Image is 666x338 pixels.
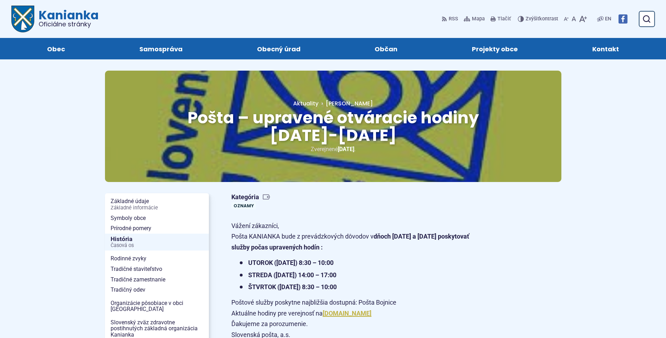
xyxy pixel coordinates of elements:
span: Základné informácie [111,205,203,211]
button: Zmenšiť veľkosť písma [562,12,570,26]
a: Projekty obce [442,38,548,59]
span: Tlačiť [497,16,511,22]
a: Obec [17,38,95,59]
span: Základné údaje [111,196,203,213]
a: Aktuality [293,99,318,108]
a: Tradičné staviteľstvo [105,264,209,274]
a: Oznamy [231,202,256,209]
strong: UTOROK ([DATE]) 8:30 – 10:00 [248,259,334,266]
span: Organizácie pôsobiace v obci [GEOGRAPHIC_DATA] [111,298,203,314]
a: Občan [345,38,428,59]
span: Tradičný odev [111,285,203,295]
a: HistóriaČasová os [105,234,209,251]
strong: ŠTVRTOK ( [248,283,337,291]
a: [PERSON_NAME] [318,99,373,108]
a: Tradičné zamestnanie [105,274,209,285]
span: Symboly obce [111,213,203,223]
img: Prejsť na domovskú stránku [11,6,34,32]
span: Projekty obce [472,38,518,59]
span: Kontakt [592,38,619,59]
span: Mapa [472,15,485,23]
span: Prírodné pomery [111,223,203,234]
a: Organizácie pôsobiace v obci [GEOGRAPHIC_DATA] [105,298,209,314]
span: Obec [47,38,65,59]
p: Zverejnené . [127,144,539,154]
strong: STREDA ([DATE]) 14:00 – 17:00 [248,271,336,279]
button: Tlačiť [489,12,512,26]
span: Kanianka [34,9,99,27]
a: Základné údajeZákladné informácie [105,196,209,213]
span: kontrast [526,16,558,22]
a: Symboly obce [105,213,209,223]
span: Kategória [231,193,270,201]
span: História [111,234,203,251]
strong: [DATE]) 8:30 – 10:00 [279,283,337,291]
a: [DOMAIN_NAME] [323,310,371,317]
strong: dňoch [DATE] a [DATE] poskytovať služby počas upravených hodín : [231,233,469,251]
a: Tradičný odev [105,285,209,295]
a: EN [604,15,613,23]
span: Zvýšiť [526,16,539,22]
img: Prejsť na Facebook stránku [618,14,627,24]
button: Zväčšiť veľkosť písma [578,12,588,26]
a: Obecný úrad [227,38,331,59]
a: RSS [442,12,460,26]
span: Časová os [111,243,203,248]
p: Vážení zákazníci, Pošta KANIANKA bude z prevádzkových dôvodov v [231,221,481,253]
span: Tradičné staviteľstvo [111,264,203,274]
span: [PERSON_NAME] [326,99,373,108]
span: [DATE] [338,146,354,152]
a: Samospráva [109,38,213,59]
button: Zvýšiťkontrast [518,12,560,26]
a: Mapa [462,12,486,26]
span: Obecný úrad [257,38,301,59]
span: Rodinné zvyky [111,253,203,264]
span: Oficiálne stránky [39,21,99,27]
span: Občan [375,38,397,59]
span: Pošta – upravené otváracie hodiny [DATE]-[DATE] [187,106,479,147]
button: Nastaviť pôvodnú veľkosť písma [570,12,578,26]
span: Tradičné zamestnanie [111,274,203,285]
a: Kontakt [562,38,649,59]
span: Samospráva [139,38,183,59]
span: RSS [449,15,458,23]
span: EN [605,15,611,23]
a: Prírodné pomery [105,223,209,234]
a: Rodinné zvyky [105,253,209,264]
a: Logo Kanianka, prejsť na domovskú stránku. [11,6,99,32]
